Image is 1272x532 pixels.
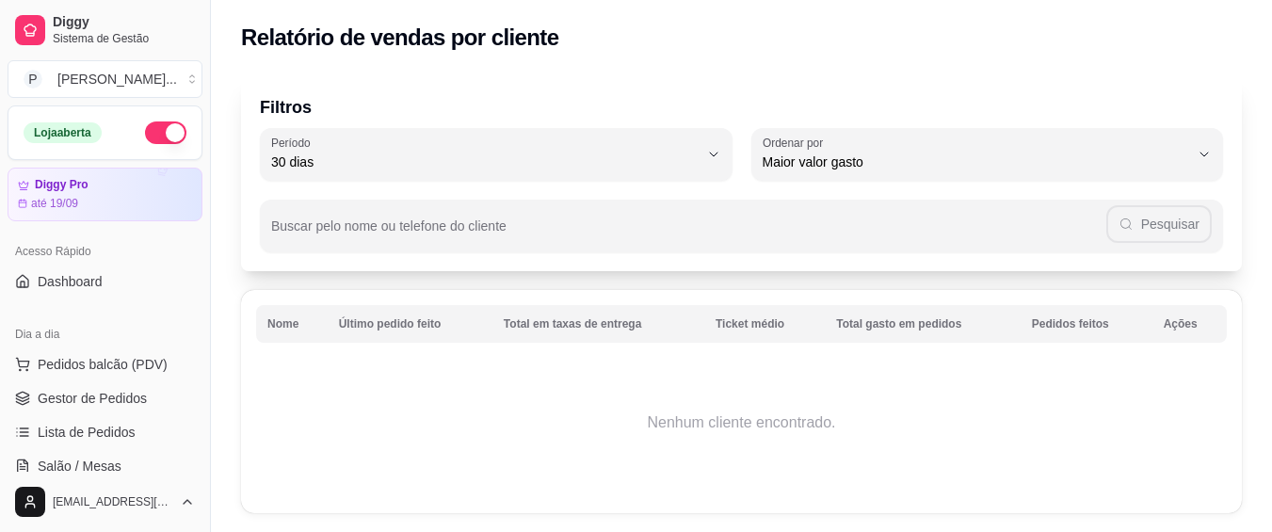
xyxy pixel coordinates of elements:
input: Buscar pelo nome ou telefone do cliente [271,224,1106,243]
article: até 19/09 [31,196,78,211]
a: DiggySistema de Gestão [8,8,202,53]
th: Ticket médio [704,305,825,343]
th: Total gasto em pedidos [825,305,1020,343]
div: Dia a dia [8,319,202,349]
th: Nome [256,305,328,343]
div: Acesso Rápido [8,236,202,266]
th: Total em taxas de entrega [492,305,704,343]
article: Diggy Pro [35,178,89,192]
button: Alterar Status [145,121,186,144]
div: [PERSON_NAME] ... [57,70,177,89]
td: Nenhum cliente encontrado. [256,347,1227,498]
span: Gestor de Pedidos [38,389,147,408]
button: Ordenar porMaior valor gasto [751,128,1224,181]
h2: Relatório de vendas por cliente [241,23,559,53]
span: Pedidos balcão (PDV) [38,355,168,374]
p: Filtros [260,94,1223,121]
span: Diggy [53,14,195,31]
th: Último pedido feito [328,305,492,343]
th: Pedidos feitos [1021,305,1152,343]
a: Dashboard [8,266,202,297]
a: Lista de Pedidos [8,417,202,447]
button: Select a team [8,60,202,98]
a: Diggy Proaté 19/09 [8,168,202,221]
label: Período [271,135,316,151]
span: Lista de Pedidos [38,423,136,442]
span: Maior valor gasto [763,153,1190,171]
button: Período30 dias [260,128,733,181]
div: Loja aberta [24,122,102,143]
button: Pedidos balcão (PDV) [8,349,202,379]
span: Sistema de Gestão [53,31,195,46]
th: Ações [1152,305,1227,343]
button: [EMAIL_ADDRESS][DOMAIN_NAME] [8,479,202,524]
span: Salão / Mesas [38,457,121,476]
span: 30 dias [271,153,699,171]
span: P [24,70,42,89]
span: [EMAIL_ADDRESS][DOMAIN_NAME] [53,494,172,509]
a: Salão / Mesas [8,451,202,481]
a: Gestor de Pedidos [8,383,202,413]
label: Ordenar por [763,135,829,151]
span: Dashboard [38,272,103,291]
